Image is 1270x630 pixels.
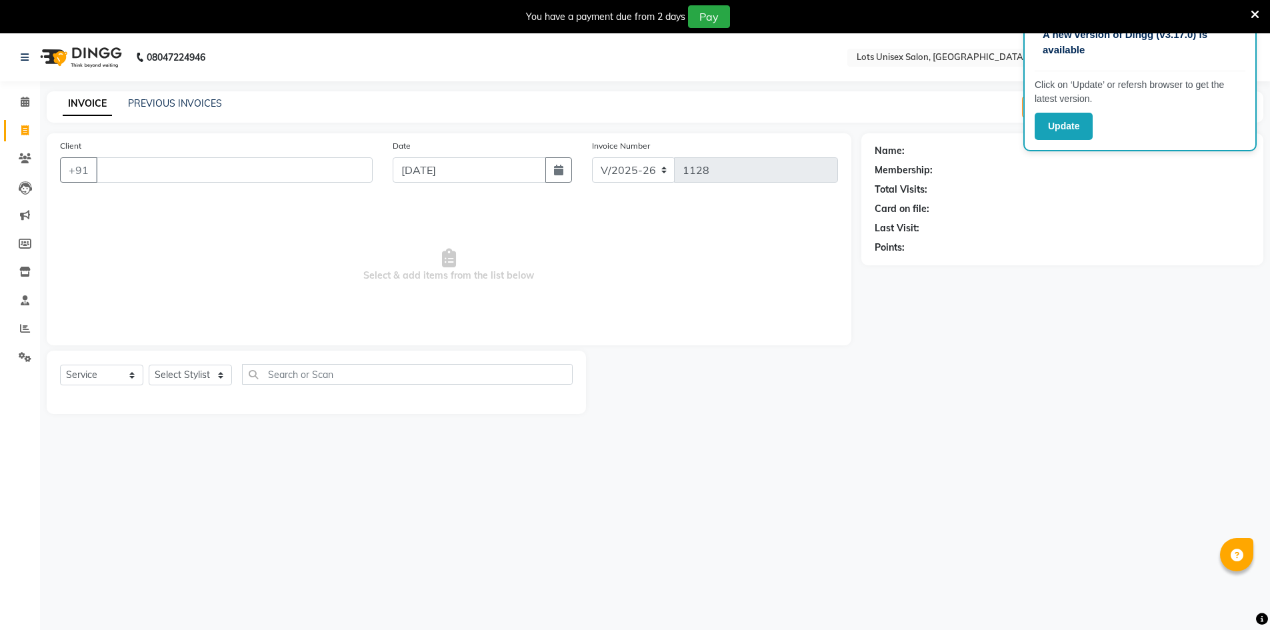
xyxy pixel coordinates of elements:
p: Click on ‘Update’ or refersh browser to get the latest version. [1035,78,1245,106]
div: Name: [875,144,905,158]
input: Search by Name/Mobile/Email/Code [96,157,373,183]
iframe: chat widget [1214,577,1257,617]
div: Total Visits: [875,183,927,197]
button: Create New [1022,97,1099,117]
div: Card on file: [875,202,929,216]
button: Pay [688,5,730,28]
div: You have a payment due from 2 days [526,10,685,24]
button: Update [1035,113,1093,140]
a: PREVIOUS INVOICES [128,97,222,109]
span: Select & add items from the list below [60,199,838,332]
div: Points: [875,241,905,255]
div: Last Visit: [875,221,919,235]
label: Date [393,140,411,152]
button: +91 [60,157,97,183]
img: logo [34,39,125,76]
b: 08047224946 [147,39,205,76]
label: Invoice Number [592,140,650,152]
input: Search or Scan [242,364,573,385]
p: A new version of Dingg (v3.17.0) is available [1043,27,1237,57]
a: INVOICE [63,92,112,116]
label: Client [60,140,81,152]
div: Membership: [875,163,933,177]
